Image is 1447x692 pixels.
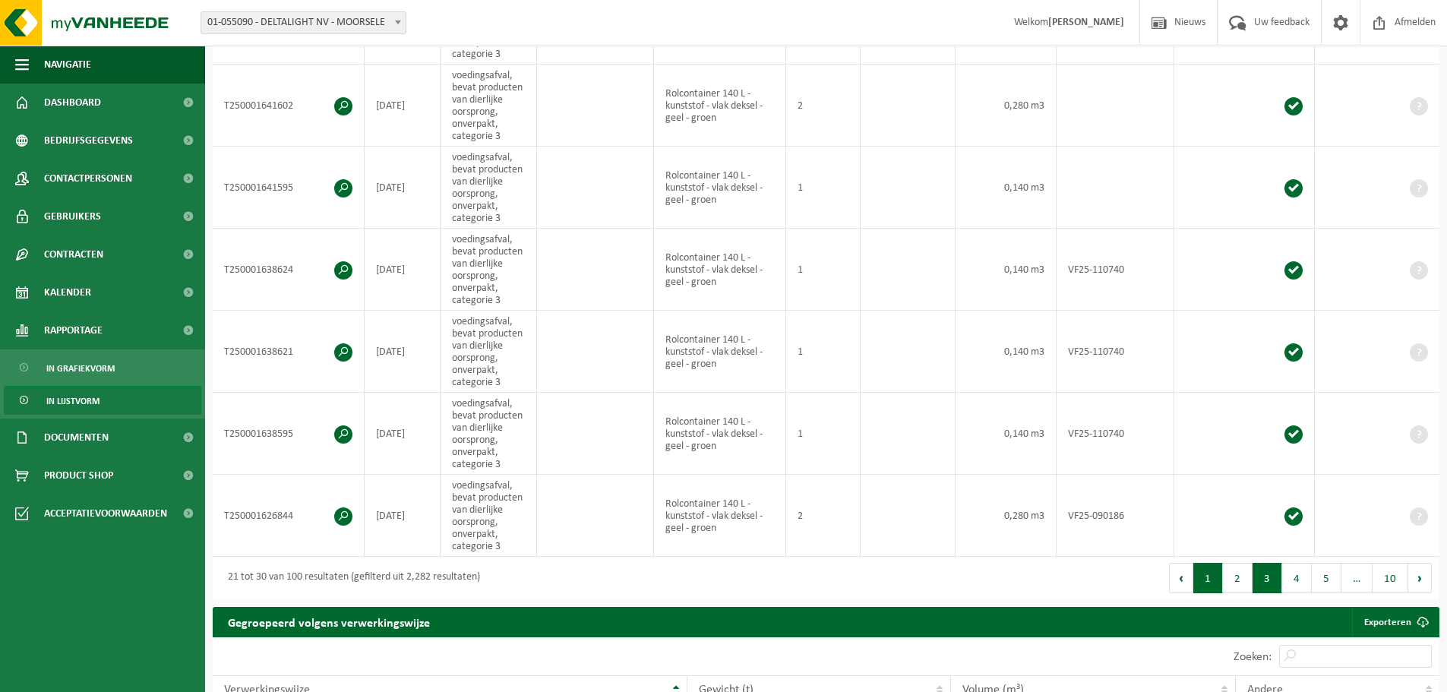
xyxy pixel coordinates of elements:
td: voedingsafval, bevat producten van dierlijke oorsprong, onverpakt, categorie 3 [441,475,537,557]
td: [DATE] [365,475,441,557]
span: Gebruikers [44,197,101,235]
td: voedingsafval, bevat producten van dierlijke oorsprong, onverpakt, categorie 3 [441,311,537,393]
div: 21 tot 30 van 100 resultaten (gefilterd uit 2,282 resultaten) [220,564,480,592]
td: T250001638624 [213,229,365,311]
a: In lijstvorm [4,386,201,415]
button: 10 [1373,563,1408,593]
span: Kalender [44,273,91,311]
span: In lijstvorm [46,387,100,416]
h2: Gegroepeerd volgens verwerkingswijze [213,607,445,637]
strong: [PERSON_NAME] [1048,17,1124,28]
td: Rolcontainer 140 L - kunststof - vlak deksel - geel - groen [654,311,786,393]
td: [DATE] [365,65,441,147]
td: T250001638621 [213,311,365,393]
span: Product Shop [44,457,113,495]
span: In grafiekvorm [46,354,115,383]
td: T250001641595 [213,147,365,229]
span: Bedrijfsgegevens [44,122,133,160]
td: VF25-110740 [1057,311,1174,393]
span: 01-055090 - DELTALIGHT NV - MOORSELE [201,12,406,33]
td: [DATE] [365,393,441,475]
button: 2 [1223,563,1253,593]
td: voedingsafval, bevat producten van dierlijke oorsprong, onverpakt, categorie 3 [441,147,537,229]
td: VF25-090186 [1057,475,1174,557]
span: … [1341,563,1373,593]
td: 0,140 m3 [956,147,1057,229]
span: 01-055090 - DELTALIGHT NV - MOORSELE [201,11,406,34]
td: T250001626844 [213,475,365,557]
td: [DATE] [365,229,441,311]
label: Zoeken: [1234,651,1272,663]
td: voedingsafval, bevat producten van dierlijke oorsprong, onverpakt, categorie 3 [441,229,537,311]
span: Contracten [44,235,103,273]
td: [DATE] [365,147,441,229]
button: 1 [1193,563,1223,593]
a: Exporteren [1352,607,1438,637]
td: 0,280 m3 [956,65,1057,147]
td: Rolcontainer 140 L - kunststof - vlak deksel - geel - groen [654,393,786,475]
span: Acceptatievoorwaarden [44,495,167,532]
td: 1 [786,147,861,229]
button: Previous [1169,563,1193,593]
td: 1 [786,393,861,475]
span: Dashboard [44,84,101,122]
td: 0,280 m3 [956,475,1057,557]
td: VF25-110740 [1057,229,1174,311]
button: 5 [1312,563,1341,593]
td: Rolcontainer 140 L - kunststof - vlak deksel - geel - groen [654,147,786,229]
td: 2 [786,65,861,147]
td: 0,140 m3 [956,393,1057,475]
td: 0,140 m3 [956,229,1057,311]
td: T250001641602 [213,65,365,147]
td: Rolcontainer 140 L - kunststof - vlak deksel - geel - groen [654,229,786,311]
span: Contactpersonen [44,160,132,197]
td: [DATE] [365,311,441,393]
button: 3 [1253,563,1282,593]
button: 4 [1282,563,1312,593]
button: Next [1408,563,1432,593]
a: In grafiekvorm [4,353,201,382]
td: Rolcontainer 140 L - kunststof - vlak deksel - geel - groen [654,475,786,557]
td: 1 [786,311,861,393]
td: voedingsafval, bevat producten van dierlijke oorsprong, onverpakt, categorie 3 [441,65,537,147]
td: 0,140 m3 [956,311,1057,393]
td: voedingsafval, bevat producten van dierlijke oorsprong, onverpakt, categorie 3 [441,393,537,475]
td: Rolcontainer 140 L - kunststof - vlak deksel - geel - groen [654,65,786,147]
td: T250001638595 [213,393,365,475]
span: Navigatie [44,46,91,84]
td: 1 [786,229,861,311]
span: Documenten [44,419,109,457]
td: 2 [786,475,861,557]
span: Rapportage [44,311,103,349]
td: VF25-110740 [1057,393,1174,475]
